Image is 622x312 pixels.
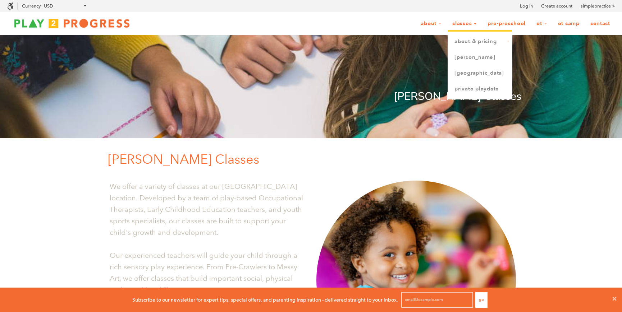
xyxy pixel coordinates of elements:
a: [PERSON_NAME] [448,50,512,65]
a: About [416,17,446,31]
a: Create account [541,3,572,10]
a: Classes [448,17,481,31]
img: Play2Progress logo [7,16,137,31]
button: Go [475,292,488,308]
a: Pre-Preschool [483,17,530,31]
a: OT Camp [553,17,584,31]
a: About & Pricing [448,34,512,50]
p: [PERSON_NAME] Classes [108,149,521,170]
p: We offer a variety of classes at our [GEOGRAPHIC_DATA] location. Developed by a team of play-base... [110,181,306,238]
input: email@example.com [401,292,473,308]
a: Contact [586,17,615,31]
a: Private Playdate [448,81,512,97]
p: Our experienced teachers will guide your child through a rich sensory play experience. From Pre-C... [110,250,306,295]
a: simplepractice > [581,3,615,10]
label: Currency [22,3,41,9]
a: OT [532,17,552,31]
a: [GEOGRAPHIC_DATA] [448,65,512,81]
a: Log in [520,3,533,10]
p: [PERSON_NAME] Classes [101,88,521,105]
p: Subscribe to our newsletter for expert tips, special offers, and parenting inspiration - delivere... [132,296,398,304]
